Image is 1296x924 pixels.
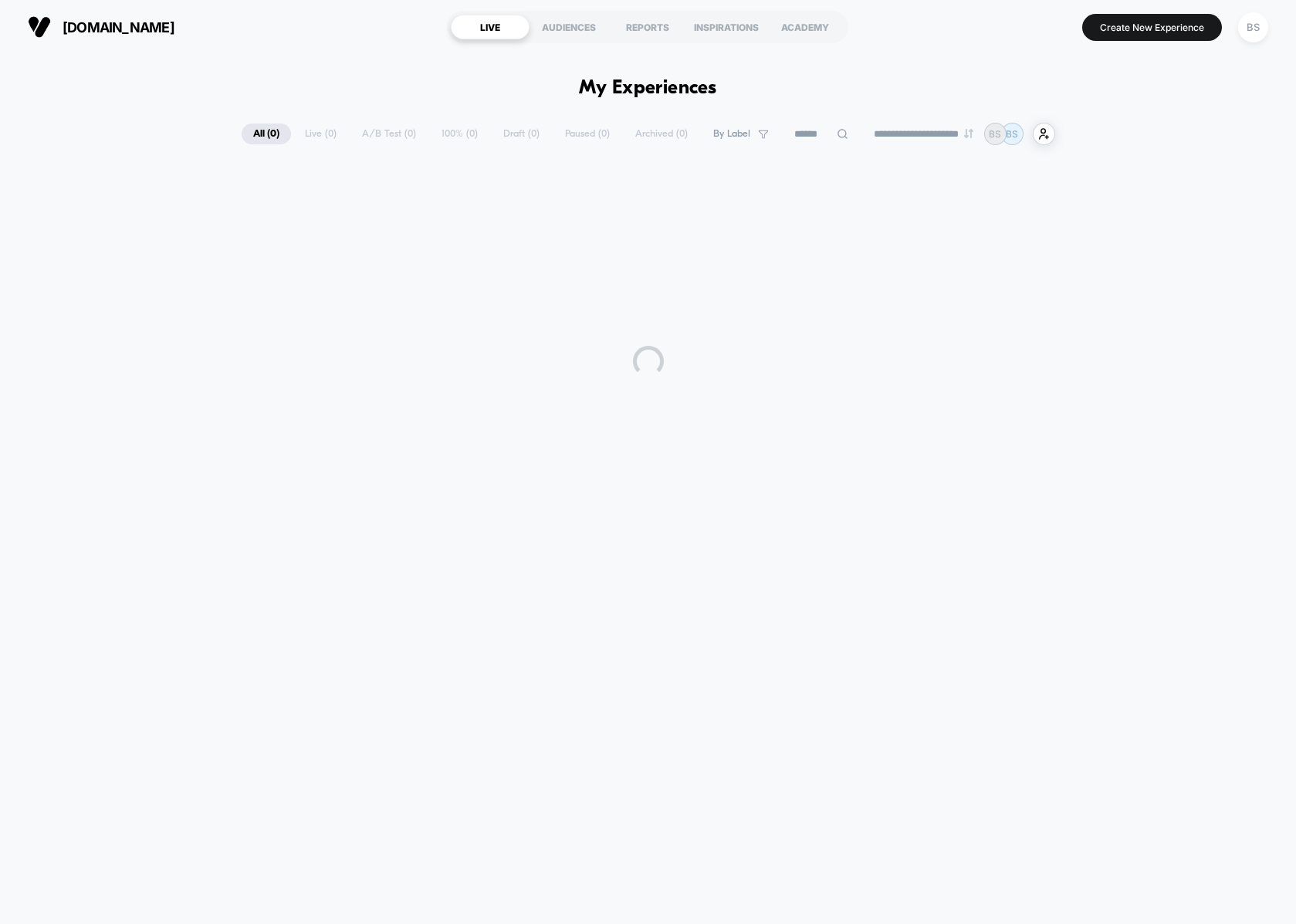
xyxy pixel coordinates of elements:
[242,124,291,144] span: All ( 0 )
[713,128,750,140] span: By Label
[766,15,844,39] div: ACADEMY
[579,77,717,100] h1: My Experiences
[23,15,179,39] button: [DOMAIN_NAME]
[28,15,51,39] img: Visually logo
[989,128,1001,140] p: BS
[1233,12,1273,43] button: BS
[687,15,766,39] div: INSPIRATIONS
[1082,14,1222,41] button: Create New Experience
[1238,12,1268,42] div: BS
[63,19,174,36] span: [DOMAIN_NAME]
[964,129,973,138] img: end
[451,15,530,39] div: LIVE
[530,15,608,39] div: AUDIENCES
[608,15,687,39] div: REPORTS
[1006,128,1018,140] p: BS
